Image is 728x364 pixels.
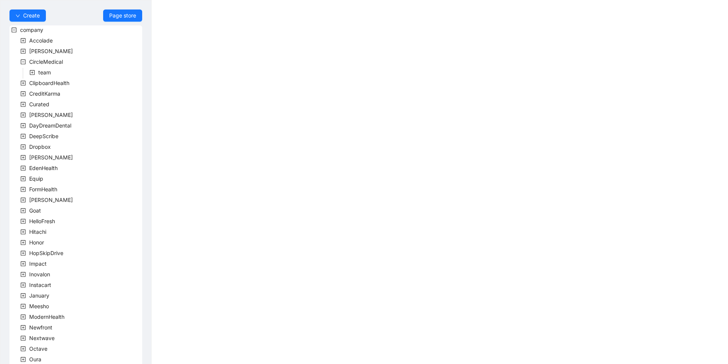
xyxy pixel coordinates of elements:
[20,336,26,341] span: plus-square
[29,143,51,150] span: Dropbox
[29,218,55,224] span: HelloFresh
[20,38,26,43] span: plus-square
[19,25,45,35] span: company
[28,249,65,258] span: HopSkipDrive
[28,79,71,88] span: ClipboardHealth
[29,303,49,309] span: Meesho
[29,356,41,362] span: Oura
[103,9,142,22] a: Page store
[20,314,26,320] span: plus-square
[29,58,63,65] span: CircleMedical
[28,280,53,290] span: Instacart
[29,335,55,341] span: Nextwave
[28,57,64,66] span: CircleMedical
[20,80,26,86] span: plus-square
[20,219,26,224] span: plus-square
[30,70,35,75] span: plus-square
[28,164,59,173] span: EdenHealth
[20,176,26,181] span: plus-square
[28,110,74,120] span: Darby
[20,91,26,96] span: plus-square
[16,14,20,18] span: down
[29,292,49,299] span: January
[20,49,26,54] span: plus-square
[28,302,50,311] span: Meesho
[29,122,71,129] span: DayDreamDental
[28,100,51,109] span: Curated
[20,144,26,150] span: plus-square
[28,121,73,130] span: DayDreamDental
[29,133,58,139] span: DeepScribe
[28,238,45,247] span: Honor
[29,207,41,214] span: Goat
[29,80,69,86] span: ClipboardHealth
[28,153,74,162] span: Earnest
[109,11,136,20] span: Page store
[29,228,46,235] span: Hitachi
[28,227,48,236] span: Hitachi
[29,324,52,331] span: Newfront
[20,272,26,277] span: plus-square
[29,250,63,256] span: HopSkipDrive
[20,155,26,160] span: plus-square
[29,186,57,192] span: FormHealth
[28,47,74,56] span: Alma
[28,185,59,194] span: FormHealth
[37,68,52,77] span: team
[20,251,26,256] span: plus-square
[20,27,43,33] span: company
[23,11,40,20] span: Create
[20,208,26,213] span: plus-square
[29,314,64,320] span: ModernHealth
[29,154,73,161] span: [PERSON_NAME]
[28,312,66,321] span: ModernHealth
[9,9,46,22] button: downCreate
[20,229,26,235] span: plus-square
[28,355,43,364] span: Oura
[20,261,26,266] span: plus-square
[28,195,74,205] span: Garner
[29,112,73,118] span: [PERSON_NAME]
[11,27,17,33] span: minus-square
[20,325,26,330] span: plus-square
[29,271,50,277] span: Inovalon
[28,270,52,279] span: Inovalon
[29,345,47,352] span: Octave
[29,175,43,182] span: Equip
[28,259,48,268] span: Impact
[20,102,26,107] span: plus-square
[20,240,26,245] span: plus-square
[20,282,26,288] span: plus-square
[28,36,54,45] span: Accolade
[29,165,58,171] span: EdenHealth
[29,282,51,288] span: Instacart
[20,346,26,351] span: plus-square
[29,260,47,267] span: Impact
[28,174,45,183] span: Equip
[20,197,26,203] span: plus-square
[29,37,53,44] span: Accolade
[28,291,51,300] span: January
[28,132,60,141] span: DeepScribe
[28,323,54,332] span: Newfront
[38,69,51,76] span: team
[28,206,42,215] span: Goat
[20,123,26,128] span: plus-square
[29,197,73,203] span: [PERSON_NAME]
[28,217,56,226] span: HelloFresh
[29,239,44,246] span: Honor
[20,187,26,192] span: plus-square
[20,165,26,171] span: plus-square
[20,304,26,309] span: plus-square
[29,48,73,54] span: [PERSON_NAME]
[28,334,56,343] span: Nextwave
[29,101,49,107] span: Curated
[20,59,26,65] span: minus-square
[20,357,26,362] span: plus-square
[28,89,62,98] span: CreditKarma
[20,293,26,298] span: plus-square
[29,90,60,97] span: CreditKarma
[20,134,26,139] span: plus-square
[28,344,49,353] span: Octave
[28,142,52,151] span: Dropbox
